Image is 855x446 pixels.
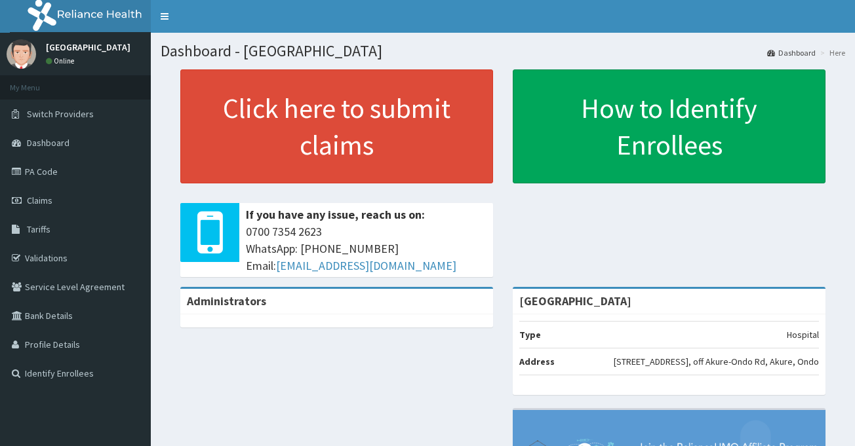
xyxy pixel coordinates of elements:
span: Claims [27,195,52,206]
p: [STREET_ADDRESS], off Akure-Ondo Rd, Akure, Ondo [614,355,819,368]
span: Dashboard [27,137,70,149]
strong: [GEOGRAPHIC_DATA] [519,293,631,308]
a: Dashboard [767,47,816,58]
b: Type [519,329,541,341]
span: 0700 7354 2623 WhatsApp: [PHONE_NUMBER] Email: [246,223,487,274]
span: Tariffs [27,223,50,235]
p: Hospital [787,328,819,341]
a: [EMAIL_ADDRESS][DOMAIN_NAME] [276,258,456,273]
li: Here [817,47,845,58]
b: Address [519,356,555,367]
p: [GEOGRAPHIC_DATA] [46,43,130,52]
h1: Dashboard - [GEOGRAPHIC_DATA] [161,43,845,60]
img: User Image [7,39,36,69]
span: Switch Providers [27,108,94,120]
a: How to Identify Enrollees [513,69,825,183]
a: Online [46,56,77,65]
a: Click here to submit claims [180,69,493,183]
b: Administrators [187,293,266,308]
b: If you have any issue, reach us on: [246,207,425,222]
